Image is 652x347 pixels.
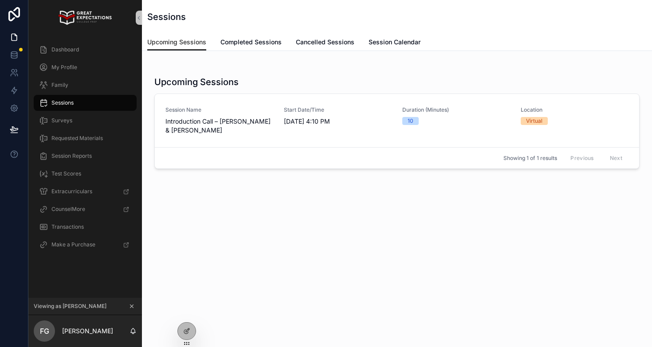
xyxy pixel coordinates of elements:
[34,95,137,111] a: Sessions
[34,42,137,58] a: Dashboard
[62,327,113,335] p: [PERSON_NAME]
[521,106,628,113] span: Location
[34,148,137,164] a: Session Reports
[369,34,420,52] a: Session Calendar
[220,38,282,47] span: Completed Sessions
[28,35,142,264] div: scrollable content
[147,38,206,47] span: Upcoming Sessions
[51,188,92,195] span: Extracurriculars
[34,77,137,93] a: Family
[408,117,413,125] div: 10
[402,106,510,113] span: Duration (Minutes)
[34,59,137,75] a: My Profile
[34,219,137,235] a: Transactions
[51,117,72,124] span: Surveys
[296,38,354,47] span: Cancelled Sessions
[51,135,103,142] span: Requested Materials
[51,223,84,230] span: Transactions
[284,106,392,113] span: Start Date/Time
[154,76,239,88] h1: Upcoming Sessions
[296,34,354,52] a: Cancelled Sessions
[51,64,77,71] span: My Profile
[147,34,206,51] a: Upcoming Sessions
[220,34,282,52] a: Completed Sessions
[59,11,111,25] img: App logo
[34,201,137,217] a: CounselMore
[526,117,542,125] div: Virtual
[51,46,79,53] span: Dashboard
[51,99,74,106] span: Sessions
[34,166,137,182] a: Test Scores
[284,117,392,126] span: [DATE] 4:10 PM
[34,113,137,129] a: Surveys
[369,38,420,47] span: Session Calendar
[147,11,186,23] h1: Sessions
[503,155,557,162] span: Showing 1 of 1 results
[34,237,137,253] a: Make a Purchase
[51,170,81,177] span: Test Scores
[165,106,273,113] span: Session Name
[34,183,137,199] a: Extracurriculars
[51,152,92,160] span: Session Reports
[40,326,49,336] span: FG
[34,303,106,310] span: Viewing as [PERSON_NAME]
[165,117,273,135] span: Introduction Call – [PERSON_NAME] & [PERSON_NAME]
[34,130,137,146] a: Requested Materials
[51,82,68,89] span: Family
[51,206,85,213] span: CounselMore
[51,241,95,248] span: Make a Purchase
